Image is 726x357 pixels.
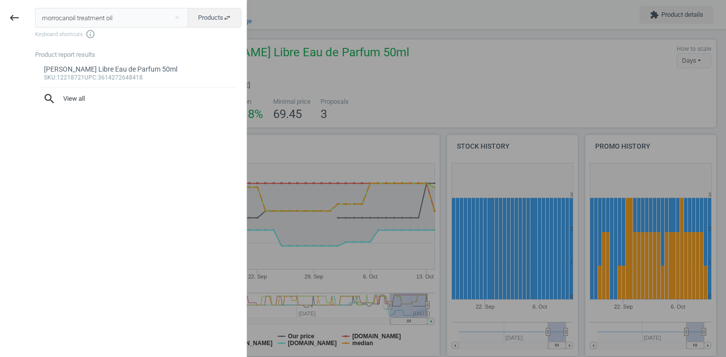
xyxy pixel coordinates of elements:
span: upc [84,74,96,81]
div: :12218721 :3614272648418 [44,74,233,82]
div: [PERSON_NAME] Libre Eau de Parfum 50ml [44,65,233,74]
button: Close [169,13,184,22]
button: keyboard_backspace [3,6,26,30]
span: View all [43,92,234,105]
i: search [43,92,56,105]
button: Productsswap_horiz [188,8,242,28]
i: info_outline [85,29,95,39]
i: keyboard_backspace [8,12,20,24]
i: swap_horiz [223,14,231,22]
span: Products [198,13,231,22]
input: Enter the SKU or product name [35,8,189,28]
button: searchView all [35,88,242,110]
div: Product report results [35,50,246,59]
span: sku [44,74,55,81]
span: Keyboard shortcuts [35,29,242,39]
